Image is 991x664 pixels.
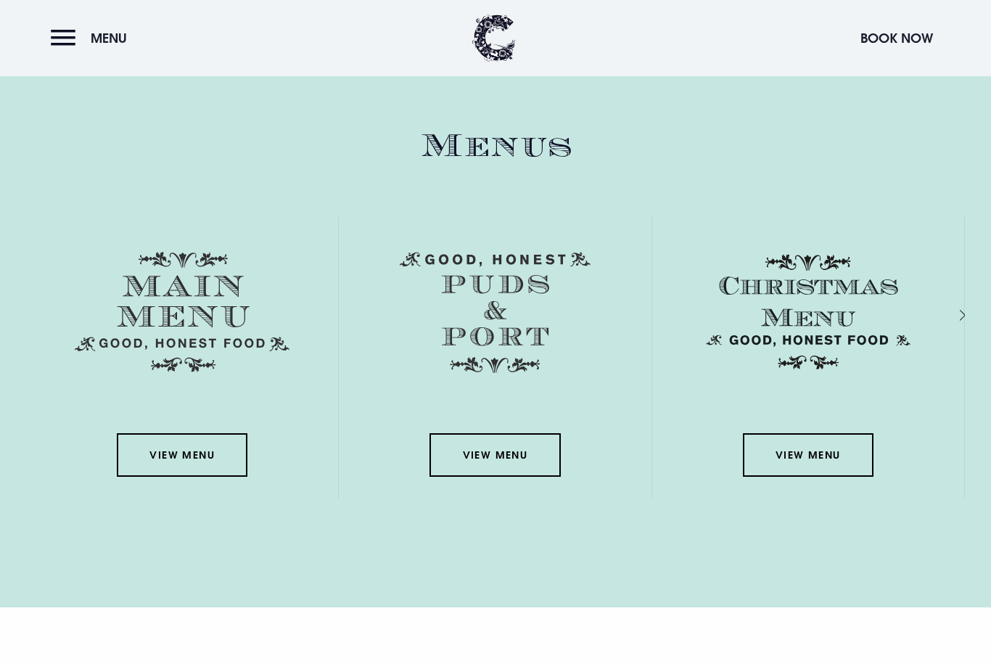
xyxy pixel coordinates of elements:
[400,252,591,374] img: Menu puds and port
[701,252,916,372] img: Christmas Menu SVG
[429,433,560,477] a: View Menu
[472,15,516,62] img: Clandeboye Lodge
[853,22,940,54] button: Book Now
[26,127,965,165] h2: Menus
[75,252,289,372] img: Menu main menu
[940,305,954,326] div: Next slide
[91,30,127,46] span: Menu
[117,433,247,477] a: View Menu
[51,22,134,54] button: Menu
[743,433,873,477] a: View Menu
